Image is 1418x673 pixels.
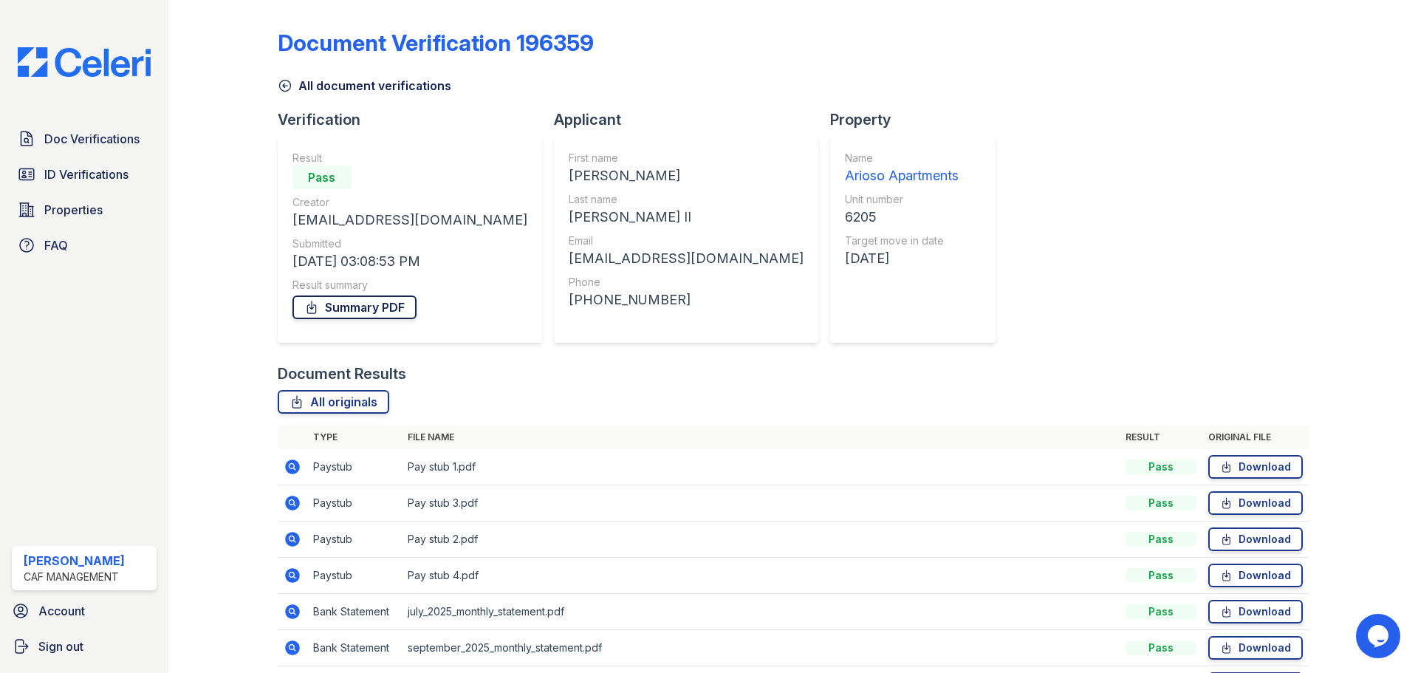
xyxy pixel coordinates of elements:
[44,201,103,219] span: Properties
[402,594,1120,630] td: july_2025_monthly_statement.pdf
[278,30,594,56] div: Document Verification 196359
[402,449,1120,485] td: Pay stub 1.pdf
[292,236,527,251] div: Submitted
[845,248,959,269] div: [DATE]
[1208,564,1303,587] a: Download
[6,47,162,77] img: CE_Logo_Blue-a8612792a0a2168367f1c8372b55b34899dd931a85d93a1a3d3e32e68fde9ad4.png
[278,109,554,130] div: Verification
[307,522,402,558] td: Paystub
[307,558,402,594] td: Paystub
[845,192,959,207] div: Unit number
[307,630,402,666] td: Bank Statement
[292,210,527,230] div: [EMAIL_ADDRESS][DOMAIN_NAME]
[569,290,804,310] div: [PHONE_NUMBER]
[38,602,85,620] span: Account
[307,485,402,522] td: Paystub
[12,160,157,189] a: ID Verifications
[292,151,527,165] div: Result
[44,165,129,183] span: ID Verifications
[1126,640,1196,655] div: Pass
[1126,460,1196,474] div: Pass
[845,207,959,228] div: 6205
[292,195,527,210] div: Creator
[44,236,68,254] span: FAQ
[292,295,417,319] a: Summary PDF
[1126,496,1196,510] div: Pass
[292,165,352,189] div: Pass
[38,638,83,655] span: Sign out
[845,151,959,186] a: Name Arioso Apartments
[569,151,804,165] div: First name
[1208,527,1303,551] a: Download
[307,426,402,449] th: Type
[402,630,1120,666] td: september_2025_monthly_statement.pdf
[1208,455,1303,479] a: Download
[569,275,804,290] div: Phone
[6,596,162,626] a: Account
[12,124,157,154] a: Doc Verifications
[6,632,162,661] a: Sign out
[402,485,1120,522] td: Pay stub 3.pdf
[12,195,157,225] a: Properties
[278,390,389,414] a: All originals
[402,558,1120,594] td: Pay stub 4.pdf
[554,109,830,130] div: Applicant
[278,363,406,384] div: Document Results
[307,594,402,630] td: Bank Statement
[845,233,959,248] div: Target move in date
[845,151,959,165] div: Name
[569,248,804,269] div: [EMAIL_ADDRESS][DOMAIN_NAME]
[292,278,527,293] div: Result summary
[1120,426,1202,449] th: Result
[569,207,804,228] div: [PERSON_NAME] II
[1126,568,1196,583] div: Pass
[278,77,451,95] a: All document verifications
[24,552,125,570] div: [PERSON_NAME]
[569,233,804,248] div: Email
[307,449,402,485] td: Paystub
[569,192,804,207] div: Last name
[1356,614,1403,658] iframe: chat widget
[1208,636,1303,660] a: Download
[402,426,1120,449] th: File name
[24,570,125,584] div: CAF Management
[1126,532,1196,547] div: Pass
[1202,426,1309,449] th: Original file
[845,165,959,186] div: Arioso Apartments
[830,109,1007,130] div: Property
[1208,491,1303,515] a: Download
[292,251,527,272] div: [DATE] 03:08:53 PM
[1208,600,1303,624] a: Download
[12,230,157,260] a: FAQ
[1126,604,1196,619] div: Pass
[402,522,1120,558] td: Pay stub 2.pdf
[44,130,140,148] span: Doc Verifications
[569,165,804,186] div: [PERSON_NAME]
